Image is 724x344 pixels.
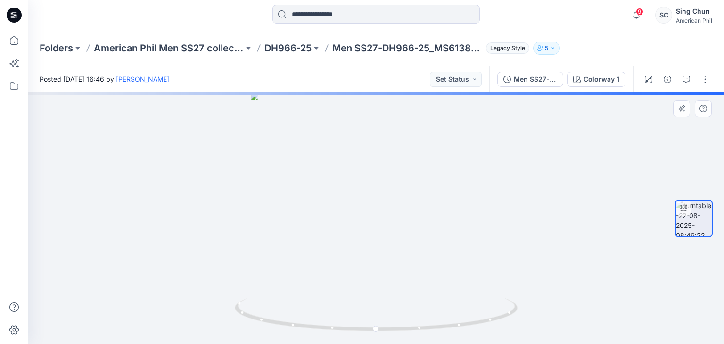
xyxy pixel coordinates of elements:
[482,42,529,55] button: Legacy Style
[676,17,712,24] div: American Phil
[676,201,712,236] img: turntable-22-08-2025-08:46:52
[655,7,672,24] div: SC
[567,72,625,87] button: Colorway 1
[660,72,675,87] button: Details
[116,75,169,83] a: [PERSON_NAME]
[486,42,529,54] span: Legacy Style
[584,74,619,84] div: Colorway 1
[636,8,643,16] span: 9
[514,74,557,84] div: Men SS27-DH966-25_MS61380A
[40,74,169,84] span: Posted [DATE] 16:46 by
[332,42,482,55] p: Men SS27-DH966-25_MS61380A
[264,42,312,55] a: DH966-25
[533,42,560,55] button: 5
[545,43,548,53] p: 5
[497,72,563,87] button: Men SS27-DH966-25_MS61380A
[676,6,712,17] div: Sing Chun
[94,42,244,55] a: American Phil Men SS27 collection
[40,42,73,55] a: Folders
